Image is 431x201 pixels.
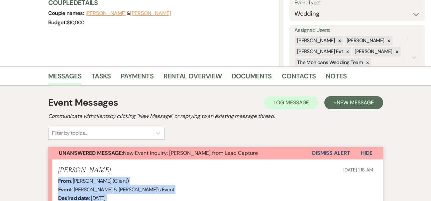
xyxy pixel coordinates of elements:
button: Dismiss Alert [312,147,350,159]
span: New Message [337,99,374,106]
a: Notes [326,71,347,85]
span: Couple names: [48,10,85,17]
button: +New Message [324,96,383,109]
a: Tasks [91,71,111,85]
span: New Event Inquiry: [PERSON_NAME] from Lead Capture [59,150,258,156]
div: [PERSON_NAME] [345,36,385,46]
strong: Unanswered Message: [59,150,123,156]
button: Log Message [264,96,318,109]
span: & [85,10,171,17]
a: Contacts [282,71,316,85]
b: From [58,177,71,184]
span: Log Message [273,99,309,106]
div: [PERSON_NAME] [353,47,393,56]
a: Payments [121,71,154,85]
span: $10,000 [67,19,84,26]
div: The Mohicans Wedding Team [295,58,364,67]
h1: Event Messages [48,96,118,110]
label: Assigned Users: [294,26,420,35]
span: Budget: [48,19,67,26]
div: [PERSON_NAME] Ext [295,47,344,56]
b: Event [58,186,72,193]
button: Unanswered Message:New Event Inquiry: [PERSON_NAME] from Lead Capture [48,147,312,159]
a: Rental Overview [163,71,222,85]
div: [PERSON_NAME] [295,36,336,46]
a: Messages [48,71,82,85]
button: [PERSON_NAME] [85,11,127,16]
div: Filter by topics... [52,129,87,137]
h5: [PERSON_NAME] [58,166,111,174]
span: [DATE] 1:18 AM [343,167,373,173]
a: Documents [232,71,272,85]
h2: Communicate with clients by clicking "New Message" or replying to an existing message thread. [48,112,383,120]
button: [PERSON_NAME] [130,11,171,16]
span: Hide [361,150,373,156]
button: Hide [350,147,383,159]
